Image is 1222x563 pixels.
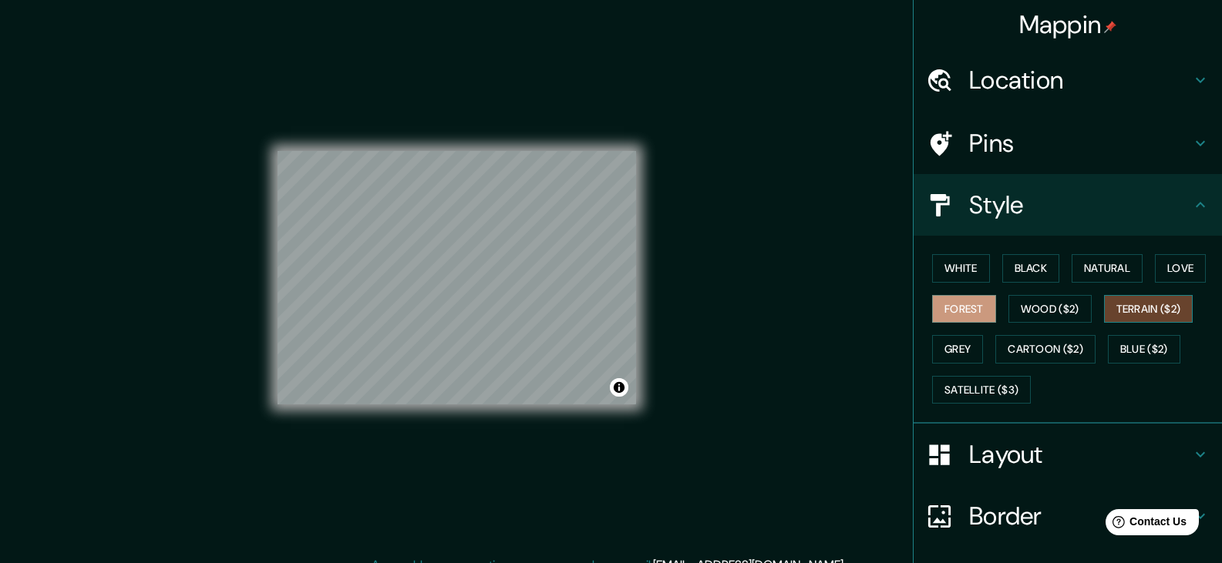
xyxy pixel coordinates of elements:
[1008,295,1092,323] button: Wood ($2)
[914,112,1222,174] div: Pins
[1104,295,1193,323] button: Terrain ($2)
[932,376,1031,404] button: Satellite ($3)
[1085,503,1205,546] iframe: Help widget launcher
[1019,9,1117,40] h4: Mappin
[969,65,1191,96] h4: Location
[914,174,1222,236] div: Style
[995,335,1096,364] button: Cartoon ($2)
[914,485,1222,547] div: Border
[1104,21,1116,33] img: pin-icon.png
[610,378,628,397] button: Toggle attribution
[278,151,636,404] canvas: Map
[969,501,1191,531] h4: Border
[1108,335,1180,364] button: Blue ($2)
[932,295,996,323] button: Forest
[932,335,983,364] button: Grey
[914,424,1222,485] div: Layout
[1072,254,1143,283] button: Natural
[1155,254,1206,283] button: Love
[969,128,1191,159] h4: Pins
[1002,254,1060,283] button: Black
[969,189,1191,220] h4: Style
[969,439,1191,470] h4: Layout
[914,49,1222,111] div: Location
[932,254,990,283] button: White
